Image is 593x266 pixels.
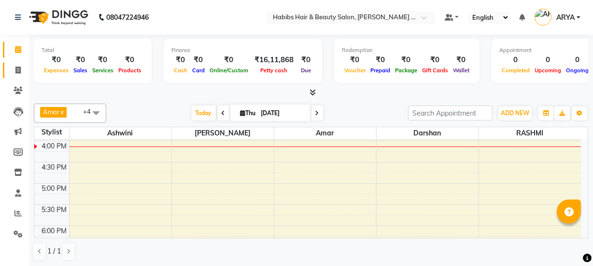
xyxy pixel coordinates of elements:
div: ₹0 [90,54,116,66]
span: Cash [171,67,190,74]
span: Thu [238,109,258,117]
span: Amar [274,127,376,139]
div: ₹0 [451,54,472,66]
span: Petty cash [258,67,290,74]
span: Card [190,67,207,74]
div: Total [42,46,144,54]
div: Stylist [34,127,69,137]
input: 2025-09-04 [258,106,307,120]
a: x [59,108,64,116]
span: Expenses [42,67,71,74]
img: logo [25,4,91,31]
span: Darshan [377,127,479,139]
div: 5:30 PM [40,205,69,215]
input: Search Appointment [408,106,493,120]
div: ₹0 [207,54,251,66]
span: Ashwini [70,127,171,139]
span: Wallet [451,67,472,74]
button: ADD NEW [498,106,532,120]
div: 6:00 PM [40,226,69,236]
span: +4 [83,107,98,115]
span: Gift Cards [420,67,451,74]
div: ₹0 [368,54,393,66]
div: Finance [171,46,314,54]
span: Amar [43,108,59,116]
div: 4:00 PM [40,141,69,151]
span: Products [116,67,144,74]
span: 1 / 1 [47,246,61,256]
b: 08047224946 [106,4,149,31]
span: Ongoing [564,67,591,74]
span: Prepaid [368,67,393,74]
span: RASHMI [479,127,581,139]
div: ₹0 [420,54,451,66]
span: [PERSON_NAME] [172,127,274,139]
div: ₹0 [116,54,144,66]
div: 4:30 PM [40,162,69,173]
div: ₹0 [393,54,420,66]
span: Completed [499,67,532,74]
div: ₹0 [190,54,207,66]
span: Package [393,67,420,74]
span: Due [298,67,313,74]
span: ARYA [556,13,575,23]
span: Sales [71,67,90,74]
span: Voucher [342,67,368,74]
span: Services [90,67,116,74]
div: ₹0 [71,54,90,66]
div: 0 [564,54,591,66]
span: ADD NEW [501,109,529,117]
div: ₹0 [342,54,368,66]
span: Upcoming [532,67,564,74]
span: Today [192,106,216,120]
div: Redemption [342,46,472,54]
div: 0 [499,54,532,66]
span: Online/Custom [207,67,251,74]
div: ₹16,11,868 [251,54,297,66]
img: ARYA [535,9,551,26]
div: 5:00 PM [40,184,69,194]
div: ₹0 [297,54,314,66]
div: 0 [532,54,564,66]
div: ₹0 [171,54,190,66]
div: ₹0 [42,54,71,66]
